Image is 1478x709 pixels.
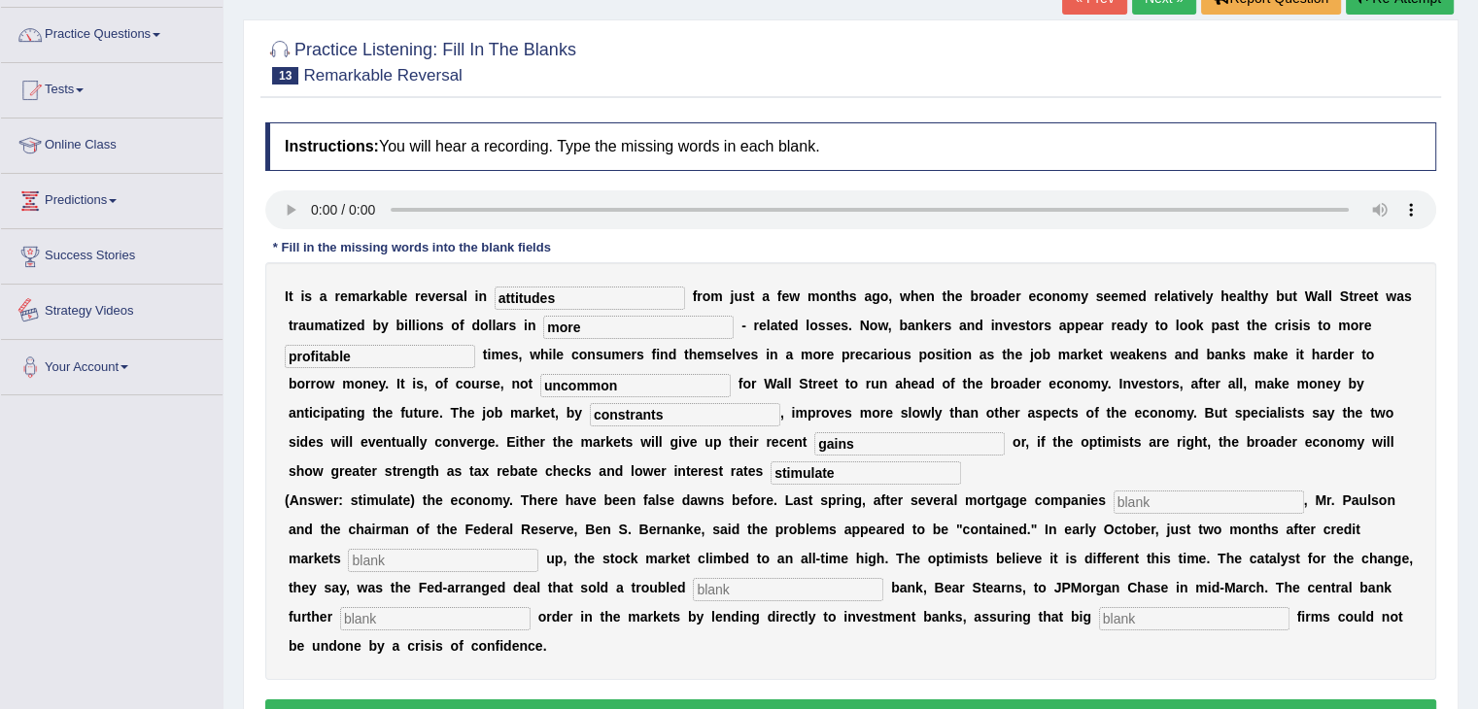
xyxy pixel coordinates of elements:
[1202,288,1206,304] b: l
[1011,318,1018,333] b: e
[980,347,987,362] b: a
[556,347,564,362] b: e
[285,288,289,304] b: I
[511,347,519,362] b: s
[471,318,480,333] b: d
[809,318,818,333] b: o
[703,288,711,304] b: o
[819,288,828,304] b: o
[944,318,951,333] b: s
[415,288,420,304] b: r
[911,288,919,304] b: h
[303,66,462,84] small: Remarkable Reversal
[443,288,448,304] b: r
[624,347,632,362] b: e
[736,347,743,362] b: v
[1000,288,1009,304] b: d
[1178,288,1183,304] b: t
[487,347,491,362] b: i
[603,347,612,362] b: u
[496,318,503,333] b: a
[1103,288,1111,304] b: e
[872,288,880,304] b: g
[596,347,603,362] b: s
[771,318,778,333] b: a
[1302,318,1310,333] b: s
[492,318,496,333] b: l
[503,318,508,333] b: r
[1354,288,1358,304] b: r
[1299,318,1303,333] b: i
[806,318,809,333] b: l
[1323,318,1331,333] b: o
[590,403,780,426] input: blank
[340,607,531,630] input: blank
[1186,288,1194,304] b: v
[946,347,951,362] b: t
[1069,288,1081,304] b: m
[767,318,771,333] b: l
[480,318,489,333] b: o
[754,318,759,333] b: r
[348,549,538,572] input: blank
[1003,318,1011,333] b: v
[828,288,837,304] b: n
[915,318,924,333] b: n
[1196,318,1204,333] b: k
[1180,318,1188,333] b: o
[732,347,736,362] b: l
[1288,318,1291,333] b: i
[549,347,553,362] b: i
[946,288,955,304] b: h
[1075,318,1083,333] b: p
[1253,288,1261,304] b: h
[750,347,758,362] b: s
[782,318,790,333] b: e
[1044,318,1051,333] b: s
[1229,288,1237,304] b: e
[1140,318,1148,333] b: y
[684,347,689,362] b: t
[669,347,677,362] b: d
[483,347,488,362] b: t
[1358,318,1363,333] b: r
[1220,318,1227,333] b: a
[877,347,882,362] b: r
[1,8,223,56] a: Practice Questions
[826,347,834,362] b: e
[888,288,892,304] b: ,
[1291,318,1299,333] b: s
[381,318,389,333] b: y
[587,347,596,362] b: n
[863,347,871,362] b: c
[841,288,849,304] b: h
[864,288,872,304] b: a
[697,288,702,304] b: r
[1118,288,1130,304] b: m
[524,318,528,333] b: i
[812,347,821,362] b: o
[540,374,731,397] input: blank
[1098,318,1103,333] b: r
[448,288,456,304] b: s
[1358,288,1366,304] b: e
[651,347,656,362] b: f
[899,318,908,333] b: b
[743,347,751,362] b: e
[508,318,516,333] b: s
[478,288,487,304] b: n
[1220,288,1229,304] b: h
[1051,288,1060,304] b: n
[770,347,778,362] b: n
[1081,288,1088,304] b: y
[1285,288,1293,304] b: u
[855,347,863,362] b: e
[1002,347,1007,362] b: t
[741,318,746,333] b: -
[836,288,841,304] b: t
[1114,490,1304,514] input: blank
[464,288,467,304] b: l
[849,288,857,304] b: s
[518,347,522,362] b: ,
[543,316,734,339] input: blank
